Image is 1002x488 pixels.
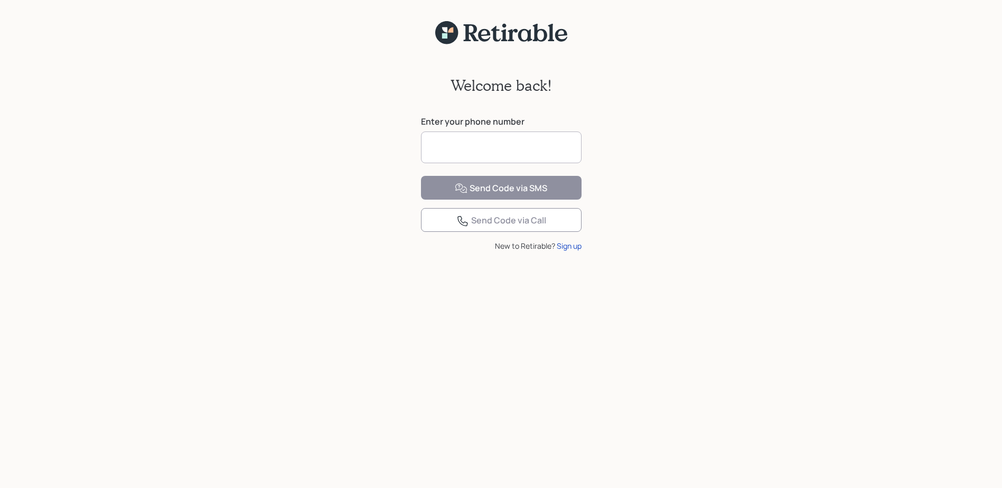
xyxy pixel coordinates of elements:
div: Send Code via Call [456,214,546,227]
h2: Welcome back! [451,77,552,95]
div: Send Code via SMS [455,182,547,195]
label: Enter your phone number [421,116,582,127]
div: New to Retirable? [421,240,582,251]
button: Send Code via Call [421,208,582,232]
button: Send Code via SMS [421,176,582,200]
div: Sign up [557,240,582,251]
